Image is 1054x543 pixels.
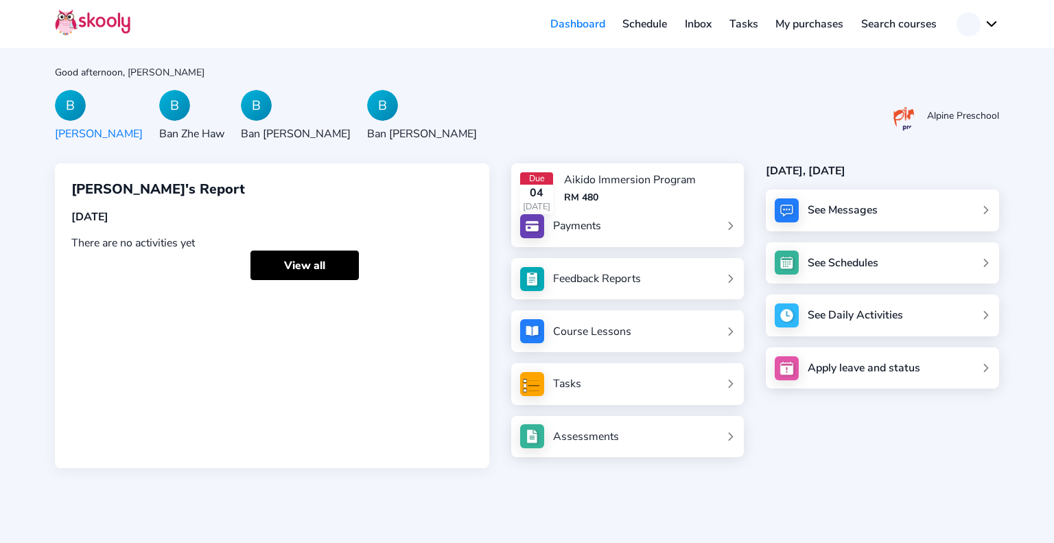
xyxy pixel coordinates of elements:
[775,356,799,380] img: apply_leave.jpg
[541,13,614,35] a: Dashboard
[520,319,544,343] img: courses.jpg
[852,13,946,35] a: Search courses
[71,209,473,224] div: [DATE]
[808,255,878,270] div: See Schedules
[775,251,799,275] img: schedule.jpg
[55,90,86,121] div: B
[808,308,903,323] div: See Daily Activities
[766,347,999,389] a: Apply leave and status
[676,13,721,35] a: Inbox
[71,235,473,251] div: There are no activities yet
[520,424,736,448] a: Assessments
[520,185,554,200] div: 04
[553,271,641,286] div: Feedback Reports
[564,191,696,204] div: RM 480
[520,372,544,396] img: tasksForMpWeb.png
[241,126,351,141] div: Ban [PERSON_NAME]
[614,13,677,35] a: Schedule
[553,376,581,391] div: Tasks
[553,324,631,339] div: Course Lessons
[520,267,736,291] a: Feedback Reports
[55,66,999,79] div: Good afternoon, [PERSON_NAME]
[893,100,914,131] img: 202311300112031712823131077634324ktNhyXDWjFw2u5aRO.png
[553,429,619,444] div: Assessments
[808,203,878,218] div: See Messages
[766,163,999,178] div: [DATE], [DATE]
[520,172,554,185] div: Due
[159,90,190,121] div: B
[520,200,554,213] div: [DATE]
[520,424,544,448] img: assessments.jpg
[159,126,224,141] div: Ban Zhe Haw
[927,109,999,122] div: Alpine Preschool
[55,9,130,36] img: Skooly
[775,198,799,222] img: messages.jpg
[766,13,852,35] a: My purchases
[553,218,601,233] div: Payments
[55,126,143,141] div: [PERSON_NAME]
[766,242,999,284] a: See Schedules
[241,90,272,121] div: B
[250,251,359,280] a: View all
[71,180,245,198] span: [PERSON_NAME]'s Report
[775,303,799,327] img: activity.jpg
[721,13,767,35] a: Tasks
[367,126,477,141] div: Ban [PERSON_NAME]
[520,267,544,291] img: see_atten.jpg
[520,319,736,343] a: Course Lessons
[520,214,736,238] a: Payments
[808,360,920,376] div: Apply leave and status
[367,90,398,121] div: B
[564,172,696,187] div: Aikido Immersion Program
[520,372,736,396] a: Tasks
[520,214,544,238] img: payments.jpg
[766,294,999,336] a: See Daily Activities
[957,12,999,36] button: chevron down outline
